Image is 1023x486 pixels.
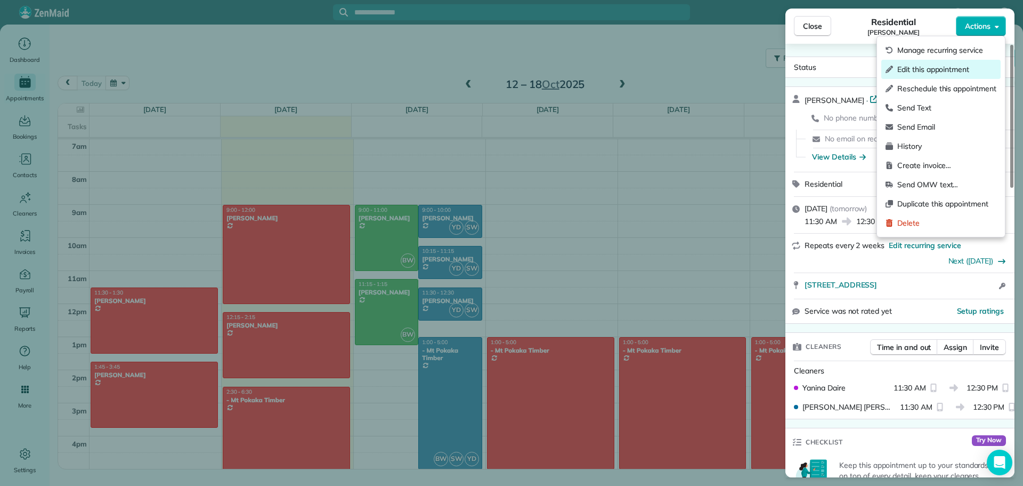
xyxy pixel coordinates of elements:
span: Edit this appointment [897,64,996,75]
span: Create invoice… [897,160,996,171]
a: [STREET_ADDRESS] [805,280,996,290]
span: [DATE] [805,204,827,213]
span: No phone number on record [824,113,919,123]
span: Reschedule this appointment [897,83,996,94]
button: Open access information [996,280,1008,292]
span: 12:30 PM [856,216,888,227]
span: [PERSON_NAME] [867,28,920,37]
span: No email on record [825,134,889,144]
span: ( tomorrow ) [830,204,867,213]
button: Time in and out [870,339,938,355]
span: Try Now [972,435,1006,446]
span: Residential [871,15,916,28]
span: Invite [980,342,999,353]
span: Send Text [897,102,996,113]
span: 11:30 AM [805,216,837,227]
button: View Details [812,152,866,162]
span: 12:30 PM [967,383,998,393]
span: Repeats every 2 weeks [805,241,884,250]
button: Setup ratings [957,306,1004,316]
span: [PERSON_NAME] [805,95,864,105]
span: Assign [944,342,967,353]
span: [PERSON_NAME] [PERSON_NAME] [802,402,896,412]
a: Open profile [870,93,925,104]
button: Next ([DATE]) [948,256,1006,266]
span: Cleaners [806,341,841,352]
span: Close [803,21,822,31]
span: [STREET_ADDRESS] [805,280,877,290]
span: Yanina Daire [802,383,846,393]
span: 11:30 AM [900,402,932,412]
span: Residential [805,179,842,189]
span: Send Email [897,122,996,132]
a: Next ([DATE]) [948,256,994,266]
div: Open Intercom Messenger [987,450,1012,475]
span: 11:30 AM [894,383,926,393]
button: Assign [937,339,974,355]
button: Close [794,16,831,36]
span: Status [794,62,816,72]
span: Delete [897,218,996,228]
button: Invite [973,339,1006,355]
span: 12:30 PM [973,402,1005,412]
span: Duplicate this appointment [897,198,996,209]
span: Time in and out [877,342,931,353]
span: Service was not rated yet [805,306,892,317]
span: History [897,141,996,152]
span: Setup ratings [957,306,1004,316]
span: Actions [965,21,990,31]
span: Manage recurring service [897,45,996,55]
span: Checklist [806,437,843,448]
span: · [864,96,870,105]
span: Cleaners [794,366,824,376]
span: Edit recurring service [889,240,961,251]
span: Send OMW text… [897,179,996,190]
